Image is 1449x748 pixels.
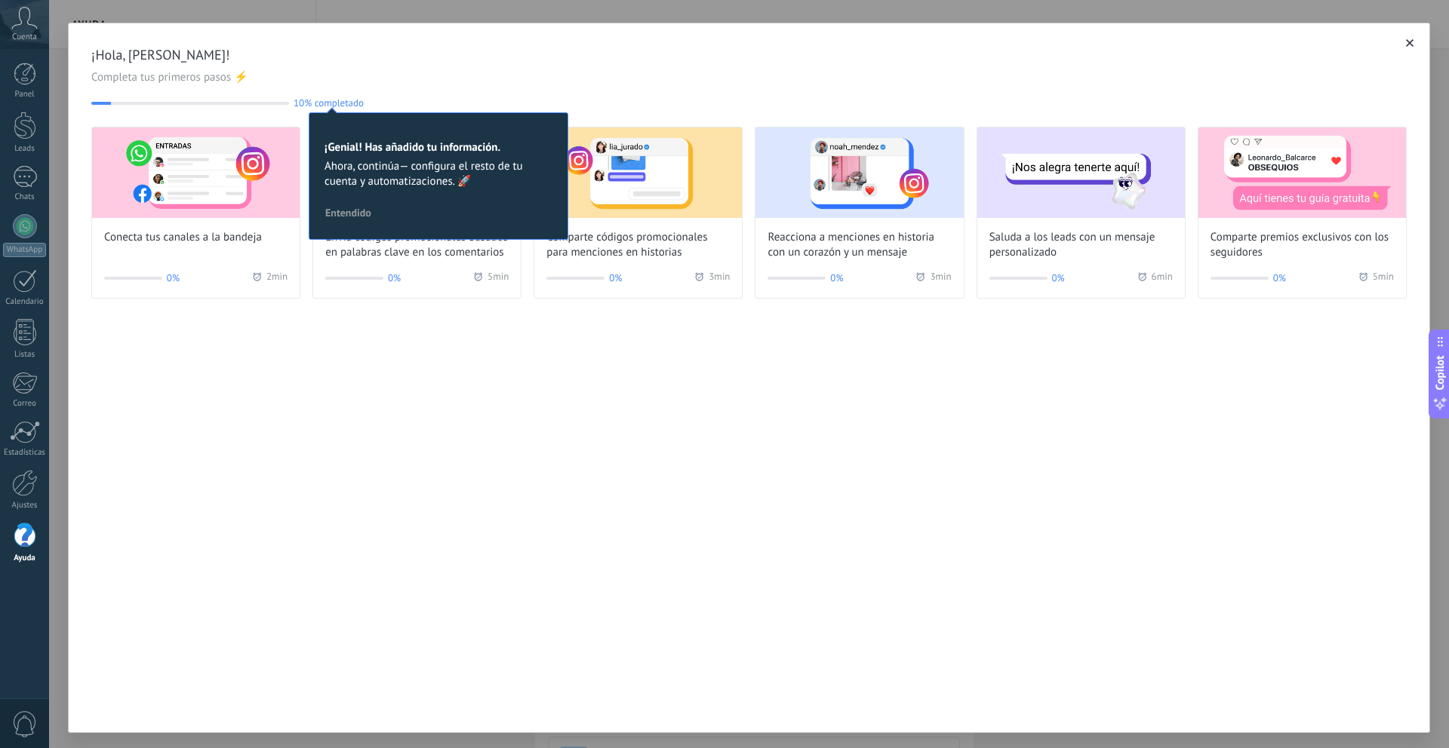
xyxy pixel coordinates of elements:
[294,97,364,109] span: 10% completado
[3,501,47,510] div: Ajustes
[3,297,47,307] div: Calendario
[167,271,180,286] span: 0%
[488,271,509,286] span: 5 min
[104,230,262,245] span: Conecta tus canales a la bandeja
[534,127,742,218] img: Share promo codes for story mentions
[12,32,37,42] span: Cuenta
[92,127,300,218] img: Connect your channels to the inbox
[1152,271,1173,286] span: 6 min
[325,230,509,260] span: Envía códigos promocionales basados en palabras clave en los comentarios
[325,140,552,155] h2: ¡Genial! Has añadido tu información.
[3,448,47,458] div: Estadísticas
[3,399,47,409] div: Correo
[3,144,47,154] div: Leads
[768,230,951,260] span: Reacciona a menciones en historia con un corazón y un mensaje
[609,271,622,286] span: 0%
[318,201,378,224] button: Entendido
[989,230,1173,260] span: Saluda a los leads con un mensaje personalizado
[91,46,1407,64] span: ¡Hola, [PERSON_NAME]!
[266,271,288,286] span: 2 min
[930,271,951,286] span: 3 min
[709,271,730,286] span: 3 min
[3,553,47,563] div: Ayuda
[388,271,401,286] span: 0%
[1211,230,1394,260] span: Comparte premios exclusivos con los seguidores
[546,230,730,260] span: Comparte códigos promocionales para menciones en historias
[977,127,1185,218] img: Greet leads with a custom message (Wizard onboarding modal)
[1432,356,1447,391] span: Copilot
[1052,271,1065,286] span: 0%
[325,159,552,189] span: Ahora, continúa— configura el resto de tu cuenta y automatizaciones. 🚀
[1273,271,1286,286] span: 0%
[755,127,963,218] img: React to story mentions with a heart and personalized message
[830,271,843,286] span: 0%
[1198,127,1406,218] img: Share exclusive rewards with followers
[3,350,47,360] div: Listas
[3,90,47,100] div: Panel
[1373,271,1394,286] span: 5 min
[3,192,47,202] div: Chats
[325,207,371,218] span: Entendido
[3,243,46,257] div: WhatsApp
[91,70,1407,85] span: Completa tus primeros pasos ⚡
